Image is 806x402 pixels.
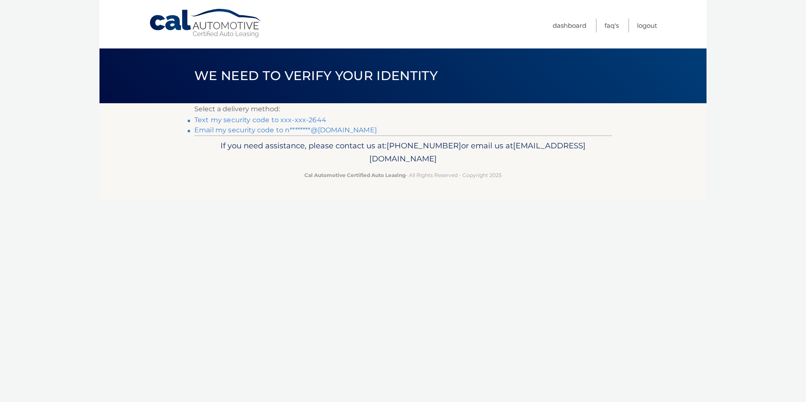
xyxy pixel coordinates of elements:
[194,116,326,124] a: Text my security code to xxx-xxx-2644
[149,8,263,38] a: Cal Automotive
[304,172,406,178] strong: Cal Automotive Certified Auto Leasing
[194,126,377,134] a: Email my security code to n********@[DOMAIN_NAME]
[194,103,612,115] p: Select a delivery method:
[200,171,606,180] p: - All Rights Reserved - Copyright 2025
[553,19,586,32] a: Dashboard
[194,68,438,83] span: We need to verify your identity
[200,139,606,166] p: If you need assistance, please contact us at: or email us at
[604,19,619,32] a: FAQ's
[637,19,657,32] a: Logout
[387,141,461,150] span: [PHONE_NUMBER]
